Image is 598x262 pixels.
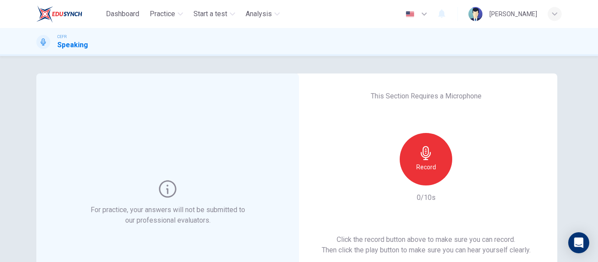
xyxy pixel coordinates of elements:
[468,7,482,21] img: Profile picture
[146,6,186,22] button: Practice
[193,9,227,19] span: Start a test
[89,205,247,226] h6: For practice, your answers will not be submitted to our professional evaluators.
[416,162,436,172] h6: Record
[400,133,452,185] button: Record
[36,5,82,23] img: EduSynch logo
[242,6,283,22] button: Analysis
[106,9,139,19] span: Dashboard
[405,11,415,17] img: en
[568,232,589,253] div: Open Intercom Messenger
[57,40,88,50] h1: Speaking
[36,5,102,23] a: EduSynch logo
[150,9,175,19] span: Practice
[57,34,67,40] span: CEFR
[102,6,143,22] button: Dashboard
[246,9,272,19] span: Analysis
[190,6,239,22] button: Start a test
[489,9,537,19] div: [PERSON_NAME]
